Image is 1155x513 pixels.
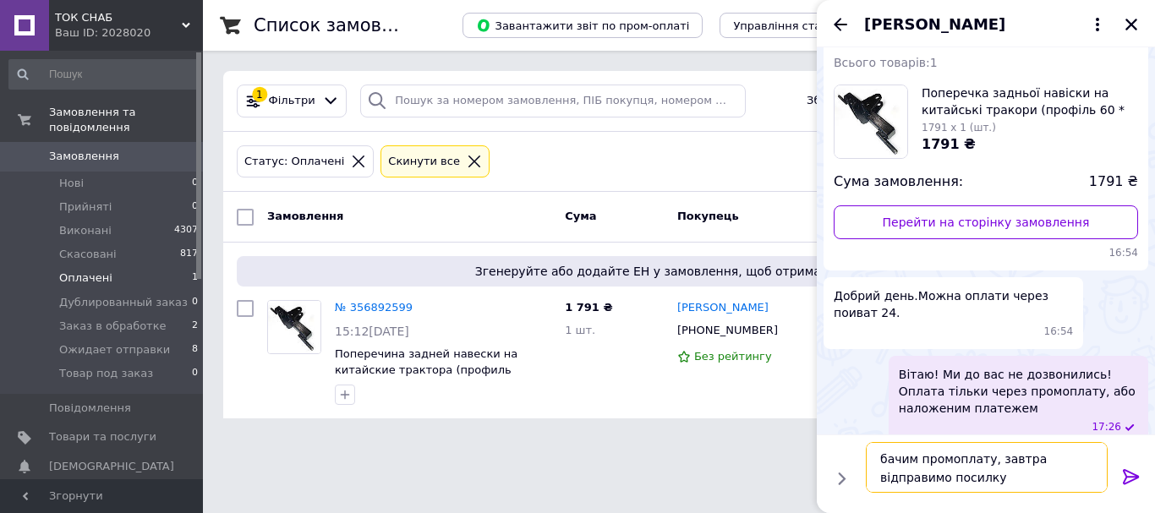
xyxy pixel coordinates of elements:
[59,342,170,357] span: Ожидает отправки
[677,324,778,336] span: [PHONE_NUMBER]
[59,295,188,310] span: Дублированный заказ
[59,319,167,334] span: Заказ в обработке
[174,223,198,238] span: 4307
[476,18,689,33] span: Завантажити звіт по пром-оплаті
[463,13,703,38] button: Завантажити звіт по пром-оплаті
[1092,420,1121,434] span: 17:26 12.08.2025
[268,301,320,353] img: Фото товару
[244,263,1114,280] span: Згенеруйте або додайте ЕН у замовлення, щоб отримати оплату
[59,247,117,262] span: Скасовані
[720,13,876,38] button: Управління статусами
[335,325,409,338] span: 15:12[DATE]
[830,14,851,35] button: Назад
[59,199,112,215] span: Прийняті
[192,319,198,334] span: 2
[834,205,1138,239] a: Перейти на сторінку замовлення
[565,210,596,222] span: Cума
[834,172,963,192] span: Сума замовлення:
[1121,14,1141,35] button: Закрити
[899,366,1138,417] span: Вітаю! Ми до вас не дозвонились! Оплата тільки через промоплату, або наложеним платежем
[830,467,852,489] button: Показати кнопки
[360,85,746,117] input: Пошук за номером замовлення, ПІБ покупця, номером телефону, Email, номером накладної
[1044,325,1074,339] span: 16:54 12.08.2025
[807,93,922,109] span: Збережені фільтри:
[59,270,112,286] span: Оплачені
[1089,172,1138,192] span: 1791 ₴
[834,246,1138,260] span: 16:54 12.08.2025
[335,347,517,391] a: Поперечина задней навески на китайские трактора (профиль 60*60, 6 мм)
[192,366,198,381] span: 0
[192,176,198,191] span: 0
[677,300,769,316] a: [PERSON_NAME]
[49,149,119,164] span: Замовлення
[49,105,203,135] span: Замовлення та повідомлення
[385,153,463,171] div: Cкинути все
[254,15,425,35] h1: Список замовлень
[59,176,84,191] span: Нові
[922,136,976,152] span: 1791 ₴
[269,93,315,109] span: Фільтри
[565,301,612,314] span: 1 791 ₴
[565,324,595,336] span: 1 шт.
[192,199,198,215] span: 0
[834,56,938,69] span: Всього товарів: 1
[834,287,1073,321] span: Добрий день.Можна оплати через поиват 24.
[55,25,203,41] div: Ваш ID: 2028020
[335,301,413,314] a: № 356892599
[267,300,321,354] a: Фото товару
[8,59,200,90] input: Пошук
[835,85,907,158] img: 6378956021_w160_h160_poperechka-zadnoyi-naviski.jpg
[267,210,343,222] span: Замовлення
[677,210,739,222] span: Покупець
[866,442,1108,493] textarea: бачим промоплату, завтра відправимо посилку
[49,429,156,445] span: Товари та послуги
[192,295,198,310] span: 0
[55,10,182,25] span: ТОК СНАБ
[49,401,131,416] span: Повідомлення
[49,459,174,474] span: [DEMOGRAPHIC_DATA]
[180,247,198,262] span: 817
[252,87,267,102] div: 1
[59,223,112,238] span: Виконані
[922,122,996,134] span: 1791 x 1 (шт.)
[192,270,198,286] span: 1
[864,14,1005,35] span: [PERSON_NAME]
[864,14,1108,35] button: [PERSON_NAME]
[922,85,1138,118] span: Поперечка задньої навіски на китайські тракори (профіль 60 * 60, 6 мм)
[694,350,772,363] span: Без рейтингу
[241,153,348,171] div: Статус: Оплачені
[59,366,153,381] span: Товар под заказ
[192,342,198,357] span: 8
[733,19,862,32] span: Управління статусами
